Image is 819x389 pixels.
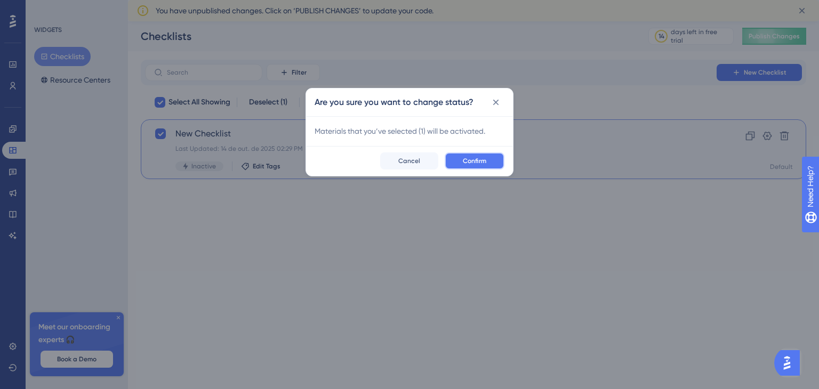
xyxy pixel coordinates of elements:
span: Need Help? [25,3,67,15]
h2: Are you sure you want to change status? [315,96,473,109]
iframe: UserGuiding AI Assistant Launcher [774,347,806,379]
span: Materials that you’ve selected ( 1 ) will be activated. [315,127,485,135]
span: Cancel [398,157,420,165]
span: Confirm [463,157,486,165]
